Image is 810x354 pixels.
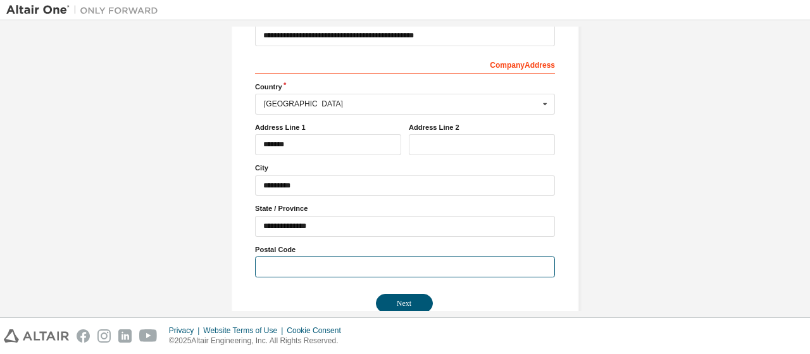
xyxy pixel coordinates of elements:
img: instagram.svg [97,329,111,343]
img: linkedin.svg [118,329,132,343]
button: Next [376,294,433,313]
label: State / Province [255,203,555,213]
img: youtube.svg [139,329,158,343]
label: City [255,163,555,173]
label: Address Line 2 [409,122,555,132]
div: [GEOGRAPHIC_DATA] [264,100,539,108]
label: Country [255,82,555,92]
div: Website Terms of Use [203,326,287,336]
img: Altair One [6,4,165,16]
label: Postal Code [255,244,555,255]
img: altair_logo.svg [4,329,69,343]
label: Address Line 1 [255,122,401,132]
img: facebook.svg [77,329,90,343]
div: Privacy [169,326,203,336]
p: © 2025 Altair Engineering, Inc. All Rights Reserved. [169,336,349,346]
div: Company Address [255,54,555,74]
div: Cookie Consent [287,326,348,336]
